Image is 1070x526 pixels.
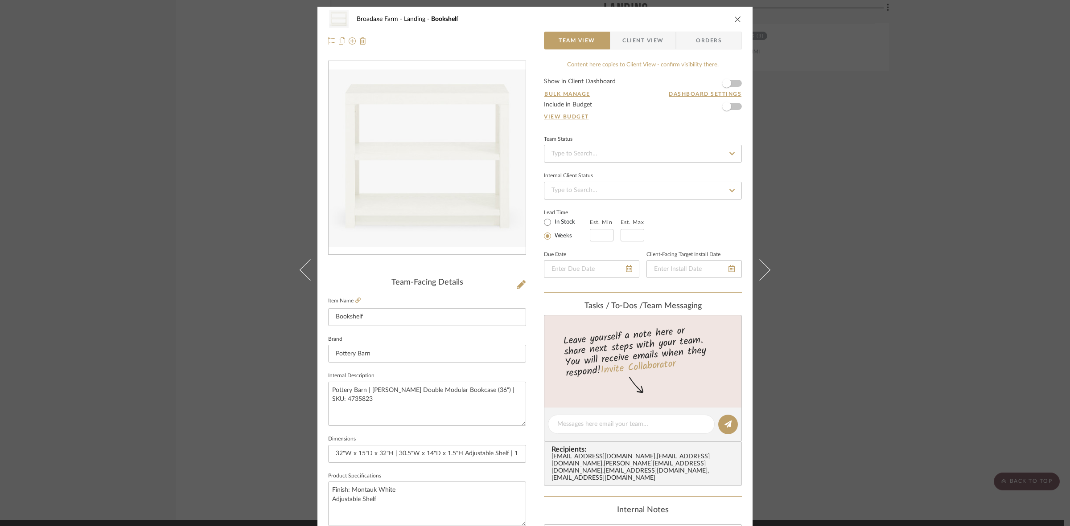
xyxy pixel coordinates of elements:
label: Dimensions [328,437,356,441]
span: Bookshelf [431,16,458,22]
label: Due Date [544,253,566,257]
input: Enter the dimensions of this item [328,445,526,463]
div: 0 [329,69,526,247]
button: Dashboard Settings [668,90,742,98]
label: Est. Max [621,219,644,225]
input: Type to Search… [544,182,742,200]
label: Est. Min [590,219,613,225]
label: Client-Facing Target Install Date [646,253,720,257]
input: Enter Install Date [646,260,742,278]
span: Broadaxe Farm [357,16,404,22]
span: Tasks / To-Dos / [584,302,643,310]
div: [EMAIL_ADDRESS][DOMAIN_NAME] , [EMAIL_ADDRESS][DOMAIN_NAME] , [PERSON_NAME][EMAIL_ADDRESS][DOMAIN... [551,453,738,482]
span: Client View [622,32,663,49]
span: Team View [559,32,595,49]
a: View Budget [544,113,742,120]
span: Orders [686,32,732,49]
label: Item Name [328,297,361,305]
label: Internal Description [328,374,374,378]
mat-radio-group: Select item type [544,216,590,241]
label: Weeks [553,232,572,240]
input: Enter Item Name [328,308,526,326]
label: In Stock [553,218,575,226]
button: close [734,15,742,23]
button: Bulk Manage [544,90,591,98]
label: Lead Time [544,208,590,216]
div: Leave yourself a note here or share next steps with your team. You will receive emails when they ... [543,321,743,381]
div: Content here copies to Client View - confirm visibility there. [544,61,742,69]
div: Team Status [544,137,572,142]
label: Product Specifications [328,474,381,478]
a: Invite Collaborator [600,356,676,379]
div: team Messaging [544,302,742,311]
label: Brand [328,337,342,342]
img: 62f496bd-0ba2-409e-b932-660fa1c93512_436x436.jpg [329,69,526,247]
img: 62f496bd-0ba2-409e-b932-660fa1c93512_48x40.jpg [328,10,350,28]
input: Enter Brand [328,345,526,363]
div: Internal Client Status [544,174,593,178]
input: Enter Due Date [544,260,639,278]
div: Internal Notes [544,506,742,515]
span: Landing [404,16,431,22]
div: Team-Facing Details [328,278,526,288]
input: Type to Search… [544,145,742,163]
span: Recipients: [551,445,738,453]
img: Remove from project [359,37,366,45]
